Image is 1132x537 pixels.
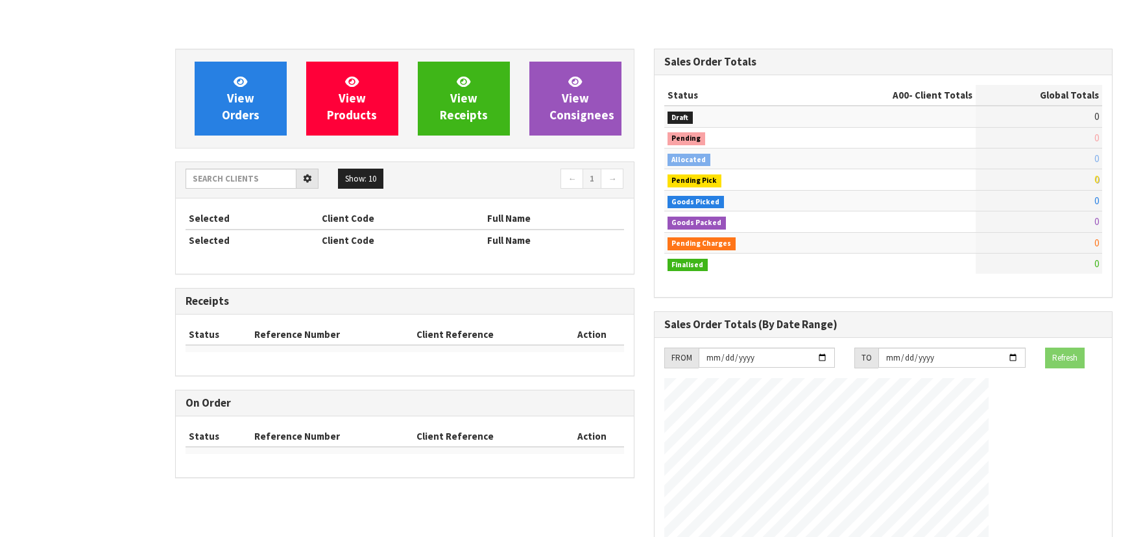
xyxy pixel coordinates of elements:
span: View Receipts [440,74,488,123]
span: Pending [668,132,706,145]
th: Action [560,426,623,447]
span: 0 [1094,173,1099,185]
th: Client Code [319,230,484,250]
h3: Sales Order Totals (By Date Range) [664,318,1103,331]
th: Reference Number [251,426,413,447]
span: 0 [1094,132,1099,144]
th: Selected [186,230,319,250]
span: Allocated [668,154,711,167]
th: Selected [186,208,319,229]
th: Client Reference [413,324,561,345]
a: ViewOrders [195,62,287,136]
span: 0 [1094,110,1099,123]
th: Client Code [319,208,484,229]
th: Status [186,426,251,447]
th: Status [186,324,251,345]
th: Status [664,85,809,106]
h3: Receipts [186,295,624,307]
a: ← [560,169,583,189]
th: Reference Number [251,324,413,345]
a: ViewConsignees [529,62,621,136]
div: TO [854,348,878,368]
a: ViewReceipts [418,62,510,136]
div: FROM [664,348,699,368]
a: → [601,169,623,189]
th: Full Name [484,230,624,250]
th: Action [560,324,623,345]
th: Global Totals [976,85,1102,106]
span: 0 [1094,152,1099,165]
a: 1 [583,169,601,189]
span: 0 [1094,215,1099,228]
h3: Sales Order Totals [664,56,1103,68]
nav: Page navigation [415,169,624,191]
span: View Products [327,74,377,123]
button: Show: 10 [338,169,383,189]
span: 0 [1094,257,1099,270]
span: Draft [668,112,693,125]
input: Search clients [186,169,296,189]
span: Pending Pick [668,174,722,187]
span: 0 [1094,237,1099,249]
span: A00 [893,89,909,101]
button: Refresh [1045,348,1085,368]
span: Pending Charges [668,237,736,250]
span: Goods Packed [668,217,727,230]
th: Client Reference [413,426,561,447]
th: Full Name [484,208,624,229]
span: View Orders [222,74,259,123]
span: View Consignees [549,74,614,123]
span: Finalised [668,259,708,272]
span: Goods Picked [668,196,725,209]
span: 0 [1094,195,1099,207]
th: - Client Totals [809,85,976,106]
a: ViewProducts [306,62,398,136]
h3: On Order [186,397,624,409]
